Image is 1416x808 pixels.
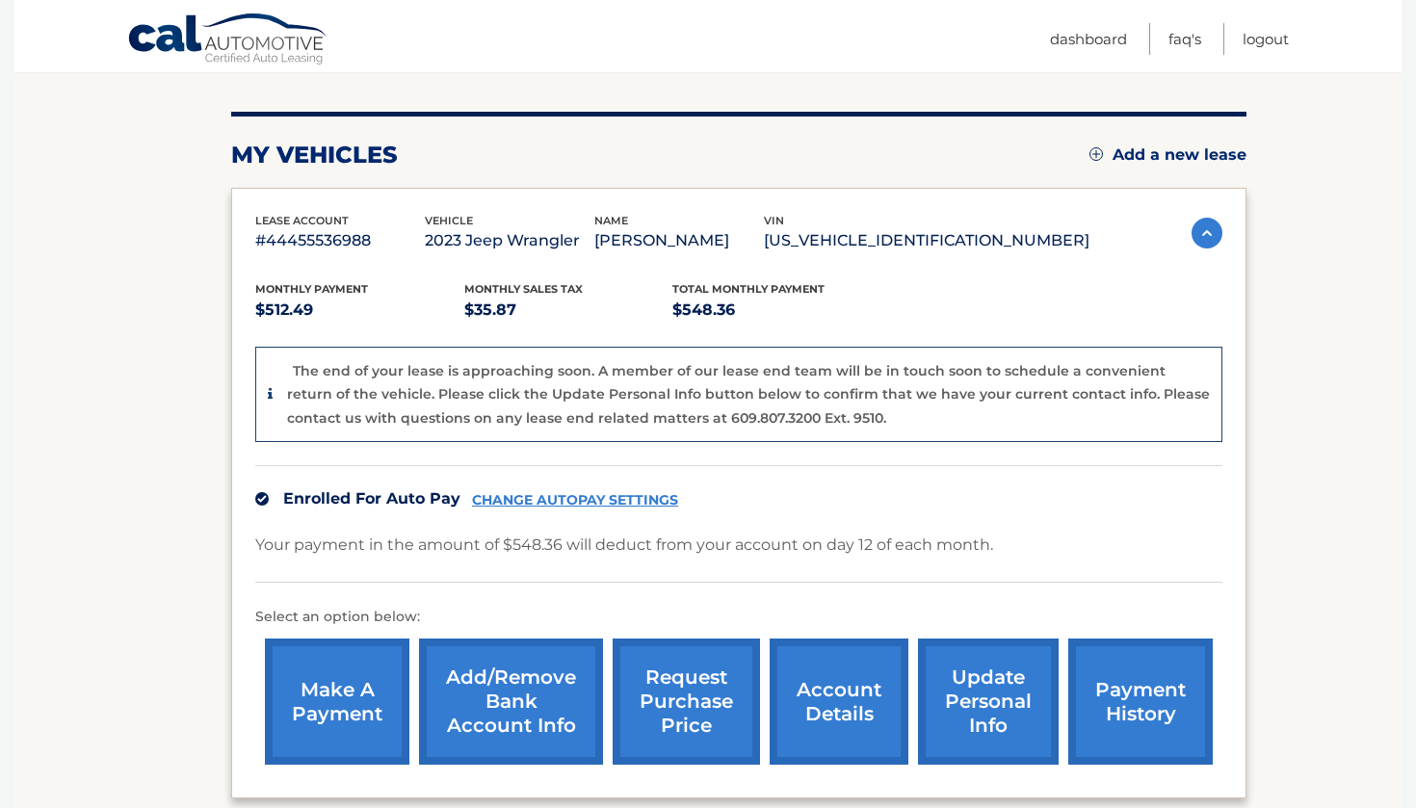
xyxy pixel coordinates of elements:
[613,639,760,765] a: request purchase price
[1192,218,1222,248] img: accordion-active.svg
[464,282,583,296] span: Monthly sales Tax
[425,214,473,227] span: vehicle
[1243,23,1289,55] a: Logout
[918,639,1059,765] a: update personal info
[1168,23,1201,55] a: FAQ's
[594,214,628,227] span: name
[594,227,764,254] p: [PERSON_NAME]
[419,639,603,765] a: Add/Remove bank account info
[1089,147,1103,161] img: add.svg
[672,297,881,324] p: $548.36
[265,639,409,765] a: make a payment
[255,297,464,324] p: $512.49
[1068,639,1213,765] a: payment history
[255,606,1222,629] p: Select an option below:
[283,489,460,508] span: Enrolled For Auto Pay
[672,282,825,296] span: Total Monthly Payment
[255,492,269,506] img: check.svg
[127,13,329,68] a: Cal Automotive
[764,227,1089,254] p: [US_VEHICLE_IDENTIFICATION_NUMBER]
[464,297,673,324] p: $35.87
[255,532,993,559] p: Your payment in the amount of $548.36 will deduct from your account on day 12 of each month.
[287,362,1210,427] p: The end of your lease is approaching soon. A member of our lease end team will be in touch soon t...
[231,141,398,169] h2: my vehicles
[770,639,908,765] a: account details
[472,492,678,508] a: CHANGE AUTOPAY SETTINGS
[764,214,784,227] span: vin
[255,214,349,227] span: lease account
[255,282,368,296] span: Monthly Payment
[1050,23,1127,55] a: Dashboard
[425,227,594,254] p: 2023 Jeep Wrangler
[1089,145,1246,165] a: Add a new lease
[255,227,425,254] p: #44455536988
